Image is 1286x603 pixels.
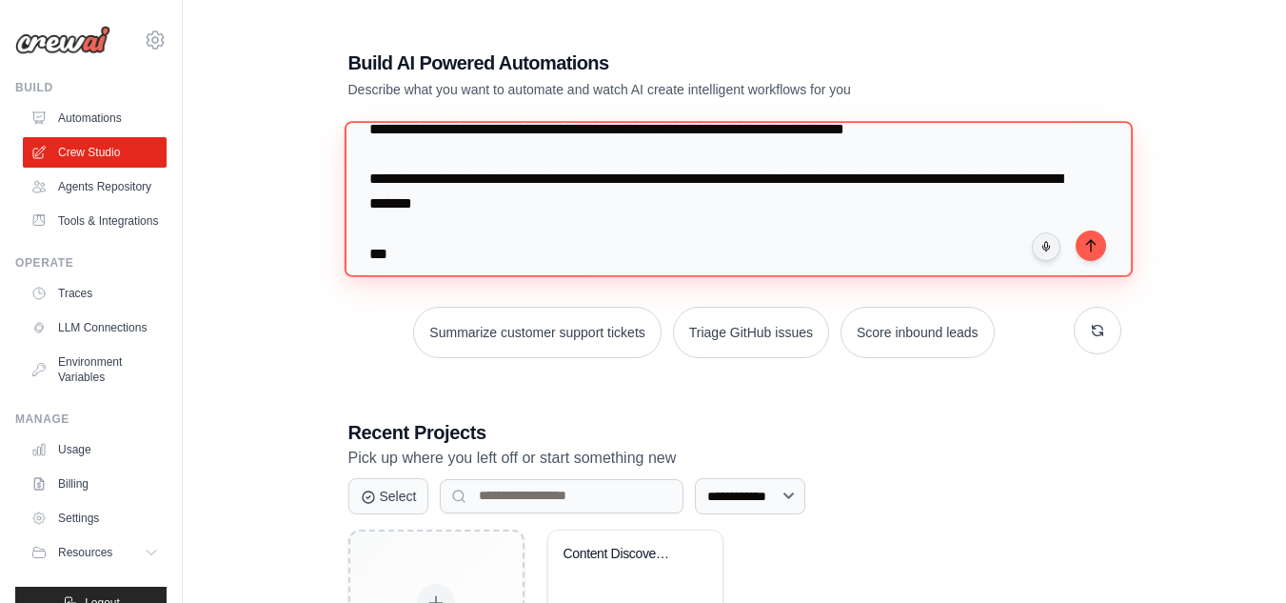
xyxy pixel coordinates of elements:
p: Pick up where you left off or start something new [348,446,1121,471]
button: Triage GitHub issues [673,307,829,358]
button: Select [348,478,429,514]
a: Tools & Integrations [23,206,167,236]
a: Environment Variables [23,347,167,392]
div: Manage [15,412,167,427]
a: LLM Connections [23,312,167,343]
img: Logo [15,26,110,54]
button: Get new suggestions [1074,307,1121,354]
div: Content Discovery & Reading List Curator [564,546,679,563]
h1: Build AI Powered Automations [348,50,988,76]
a: Settings [23,503,167,533]
a: Billing [23,469,167,499]
h3: Recent Projects [348,419,1121,446]
a: Traces [23,278,167,309]
a: Automations [23,103,167,133]
a: Usage [23,434,167,465]
a: Agents Repository [23,171,167,202]
button: Resources [23,537,167,568]
button: Click to speak your automation idea [1032,232,1060,261]
p: Describe what you want to automate and watch AI create intelligent workflows for you [348,80,988,99]
button: Summarize customer support tickets [413,307,661,358]
div: Build [15,80,167,95]
button: Score inbound leads [841,307,995,358]
span: Resources [58,545,112,560]
a: Crew Studio [23,137,167,168]
div: Operate [15,255,167,271]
